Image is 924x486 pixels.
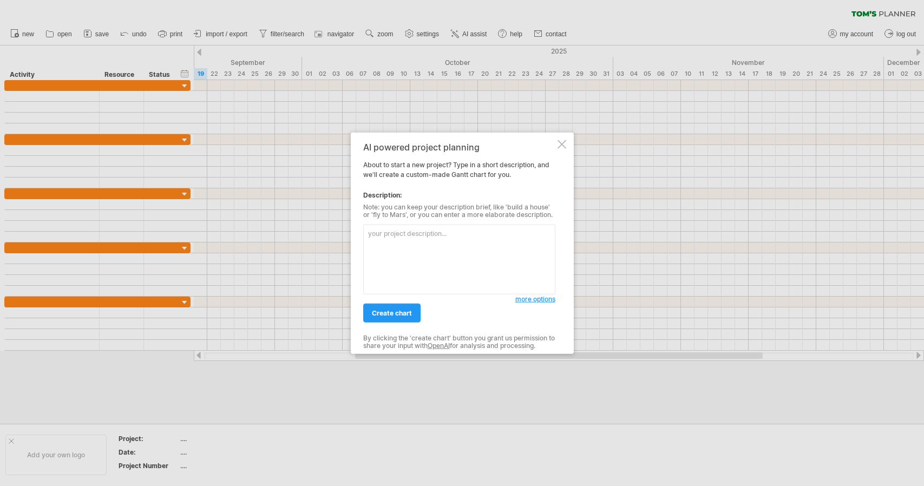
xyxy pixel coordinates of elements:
span: more options [515,295,555,303]
div: Note: you can keep your description brief, like 'build a house' or 'fly to Mars', or you can ente... [363,203,555,219]
span: create chart [372,309,412,317]
a: OpenAI [428,341,450,350]
div: About to start a new project? Type in a short description, and we'll create a custom-made Gantt c... [363,142,555,344]
div: Description: [363,191,555,200]
a: more options [515,294,555,304]
div: AI powered project planning [363,142,555,152]
a: create chart [363,304,421,323]
div: By clicking the 'create chart' button you grant us permission to share your input with for analys... [363,334,555,350]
